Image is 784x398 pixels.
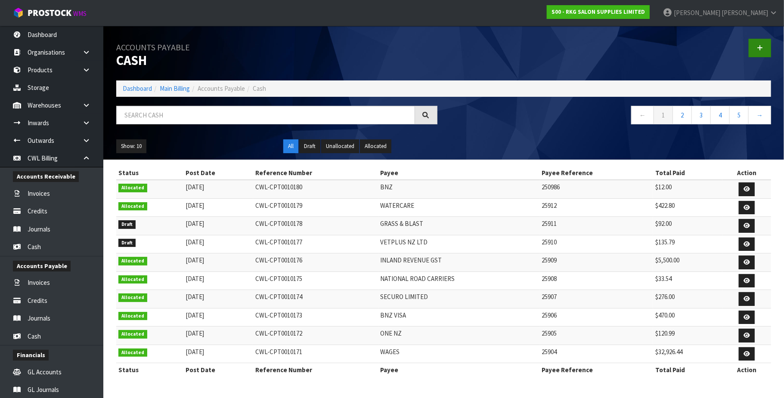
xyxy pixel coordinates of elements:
[183,363,253,377] th: Post Date
[722,166,771,180] th: Action
[183,217,253,235] td: [DATE]
[539,272,653,290] td: 25908
[653,166,723,180] th: Total Paid
[539,180,653,198] td: 250986
[653,217,723,235] td: $92.00
[73,9,87,18] small: WMS
[183,272,253,290] td: [DATE]
[450,106,772,127] nav: Page navigation
[552,8,645,15] strong: S00 - RKG SALON SUPPLIES LIMITED
[253,327,378,345] td: CWL-CPT0010172
[378,217,539,235] td: GRASS & BLAST
[253,308,378,327] td: CWL-CPT0010173
[653,327,723,345] td: $120.99
[183,253,253,272] td: [DATE]
[253,198,378,217] td: CWL-CPT0010179
[13,261,71,272] span: Accounts Payable
[378,308,539,327] td: BNZ VISA
[672,106,692,124] a: 2
[378,363,539,377] th: Payee
[118,330,147,339] span: Allocated
[710,106,730,124] a: 4
[631,106,654,124] a: ←
[539,308,653,327] td: 25906
[653,308,723,327] td: $470.00
[183,290,253,309] td: [DATE]
[378,180,539,198] td: BNZ
[118,257,147,265] span: Allocated
[13,7,24,18] img: cube-alt.png
[118,202,147,211] span: Allocated
[722,9,768,17] span: [PERSON_NAME]
[160,84,190,93] a: Main Billing
[116,39,437,68] h1: Cash
[722,363,771,377] th: Action
[653,235,723,253] td: $135.79
[28,7,71,19] span: ProStock
[378,166,539,180] th: Payee
[118,275,147,284] span: Allocated
[539,290,653,309] td: 25907
[116,363,183,377] th: Status
[539,363,653,377] th: Payee Reference
[283,139,298,153] button: All
[360,139,391,153] button: Allocated
[674,9,720,17] span: [PERSON_NAME]
[547,5,650,19] a: S00 - RKG SALON SUPPLIES LIMITED
[118,220,136,229] span: Draft
[118,184,147,192] span: Allocated
[253,180,378,198] td: CWL-CPT0010180
[253,235,378,253] td: CWL-CPT0010177
[183,327,253,345] td: [DATE]
[539,327,653,345] td: 25905
[653,180,723,198] td: $12.00
[118,349,147,357] span: Allocated
[539,235,653,253] td: 25910
[183,235,253,253] td: [DATE]
[539,345,653,363] td: 25904
[378,235,539,253] td: VETPLUS NZ LTD
[378,198,539,217] td: WATERCARE
[253,272,378,290] td: CWL-CPT0010175
[183,166,253,180] th: Post Date
[253,166,378,180] th: Reference Number
[116,139,146,153] button: Show: 10
[183,345,253,363] td: [DATE]
[378,345,539,363] td: WAGES
[253,84,266,93] span: Cash
[183,180,253,198] td: [DATE]
[653,198,723,217] td: $422.80
[378,290,539,309] td: SECURO LIMITED
[116,42,190,52] small: Accounts Payable
[653,363,723,377] th: Total Paid
[653,290,723,309] td: $276.00
[253,363,378,377] th: Reference Number
[253,345,378,363] td: CWL-CPT0010171
[653,345,723,363] td: $32,926.44
[378,253,539,272] td: INLAND REVENUE GST
[321,139,359,153] button: Unallocated
[748,106,771,124] a: →
[539,217,653,235] td: 25911
[729,106,749,124] a: 5
[183,308,253,327] td: [DATE]
[253,290,378,309] td: CWL-CPT0010174
[691,106,711,124] a: 3
[299,139,320,153] button: Draft
[118,312,147,321] span: Allocated
[539,198,653,217] td: 25912
[253,217,378,235] td: CWL-CPT0010178
[13,171,79,182] span: Accounts Receivable
[539,253,653,272] td: 25909
[539,166,653,180] th: Payee Reference
[653,272,723,290] td: $33.54
[183,198,253,217] td: [DATE]
[118,239,136,247] span: Draft
[378,272,539,290] td: NATIONAL ROAD CARRIERS
[198,84,245,93] span: Accounts Payable
[13,350,49,361] span: Financials
[116,106,415,124] input: Search cash
[123,84,152,93] a: Dashboard
[118,293,147,302] span: Allocated
[253,253,378,272] td: CWL-CPT0010176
